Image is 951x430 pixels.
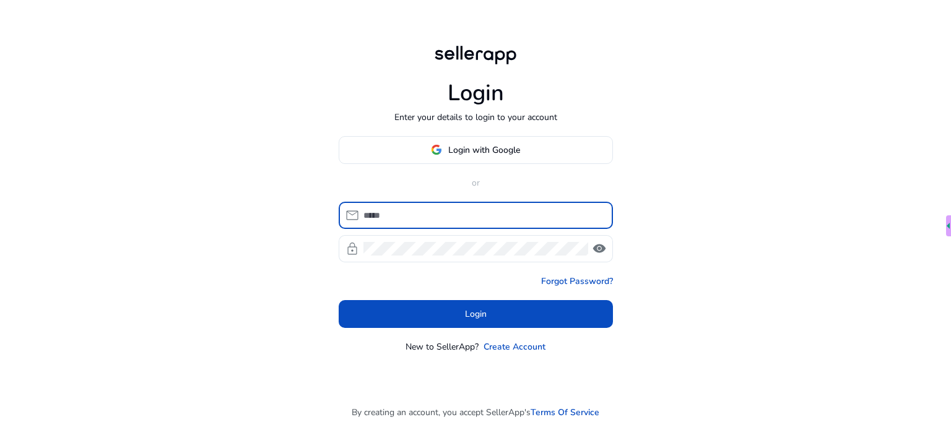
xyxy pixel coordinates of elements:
p: Enter your details to login to your account [394,111,557,124]
span: Login with Google [448,144,520,157]
span: lock [345,241,360,256]
span: mail [345,208,360,223]
button: Login with Google [339,136,613,164]
span: visibility [592,241,607,256]
p: New to SellerApp? [406,340,479,353]
p: or [339,176,613,189]
img: google-logo.svg [431,144,442,155]
a: Terms Of Service [531,406,599,419]
a: Forgot Password? [541,275,613,288]
button: Login [339,300,613,328]
h1: Login [448,80,504,106]
a: Create Account [484,340,545,353]
span: Login [465,307,487,320]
